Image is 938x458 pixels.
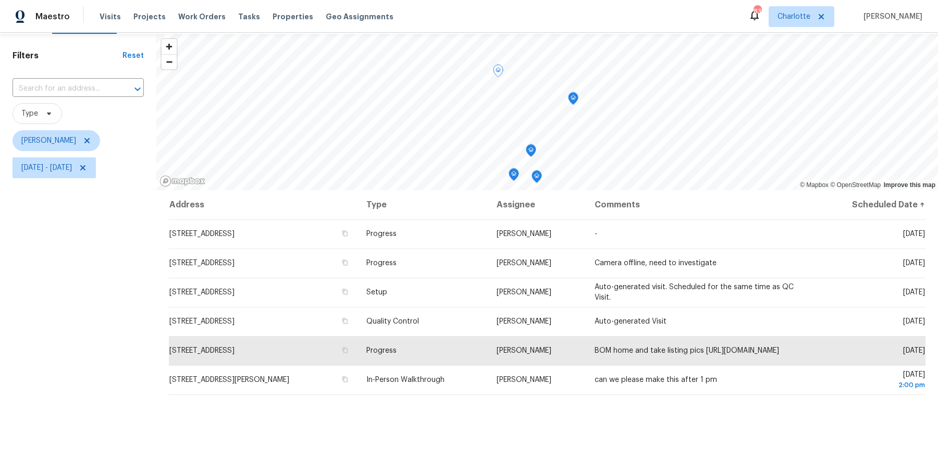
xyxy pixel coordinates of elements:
span: [PERSON_NAME] [497,259,551,267]
span: [STREET_ADDRESS] [169,289,234,296]
span: Maestro [35,11,70,22]
span: Zoom out [162,55,177,69]
span: Tasks [238,13,260,20]
button: Copy Address [340,375,350,384]
span: [PERSON_NAME] [497,318,551,325]
span: - [595,230,597,238]
span: BOM home and take listing pics [URL][DOMAIN_NAME] [595,347,779,354]
span: [DATE] [822,371,925,390]
th: Type [358,190,488,219]
div: Map marker [532,170,542,187]
button: Zoom out [162,54,177,69]
span: Charlotte [777,11,810,22]
span: Camera offline, need to investigate [595,259,717,267]
span: [PERSON_NAME] [859,11,922,22]
span: Geo Assignments [326,11,393,22]
span: [PERSON_NAME] [21,135,76,146]
span: can we please make this after 1 pm [595,376,717,383]
button: Copy Address [340,345,350,355]
span: [STREET_ADDRESS] [169,230,234,238]
div: Map marker [509,168,519,184]
span: Progress [366,347,397,354]
button: Copy Address [340,287,350,296]
span: [DATE] [903,289,925,296]
span: [DATE] - [DATE] [21,163,72,173]
button: Copy Address [340,229,350,238]
span: Auto-generated visit. Scheduled for the same time as QC Visit. [595,283,794,301]
span: Work Orders [178,11,226,22]
span: [STREET_ADDRESS] [169,318,234,325]
span: [PERSON_NAME] [497,230,551,238]
span: [PERSON_NAME] [497,289,551,296]
button: Open [130,82,145,96]
span: Auto-generated Visit [595,318,667,325]
div: 2:00 pm [822,380,925,390]
th: Comments [586,190,813,219]
button: Copy Address [340,316,350,326]
th: Assignee [488,190,586,219]
canvas: Map [156,34,938,190]
button: Copy Address [340,258,350,267]
span: In-Person Walkthrough [366,376,445,383]
span: Progress [366,230,397,238]
span: [DATE] [903,230,925,238]
th: Address [169,190,358,219]
span: Properties [273,11,313,22]
span: Visits [100,11,121,22]
button: Zoom in [162,39,177,54]
span: [DATE] [903,259,925,267]
span: [STREET_ADDRESS] [169,259,234,267]
span: Type [21,108,38,119]
span: [DATE] [903,318,925,325]
span: Progress [366,259,397,267]
span: Projects [133,11,166,22]
input: Search for an address... [13,81,115,97]
h1: Filters [13,51,122,61]
a: Mapbox [800,181,829,189]
span: [PERSON_NAME] [497,347,551,354]
div: Map marker [568,92,578,108]
a: OpenStreetMap [830,181,881,189]
span: Setup [366,289,387,296]
a: Mapbox homepage [159,175,205,187]
span: [STREET_ADDRESS][PERSON_NAME] [169,376,289,383]
span: Quality Control [366,318,419,325]
div: 83 [754,6,761,17]
span: [DATE] [903,347,925,354]
a: Improve this map [884,181,935,189]
div: Reset [122,51,144,61]
div: Map marker [526,144,536,160]
span: [PERSON_NAME] [497,376,551,383]
span: [STREET_ADDRESS] [169,347,234,354]
th: Scheduled Date ↑ [813,190,925,219]
div: Map marker [493,65,503,81]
